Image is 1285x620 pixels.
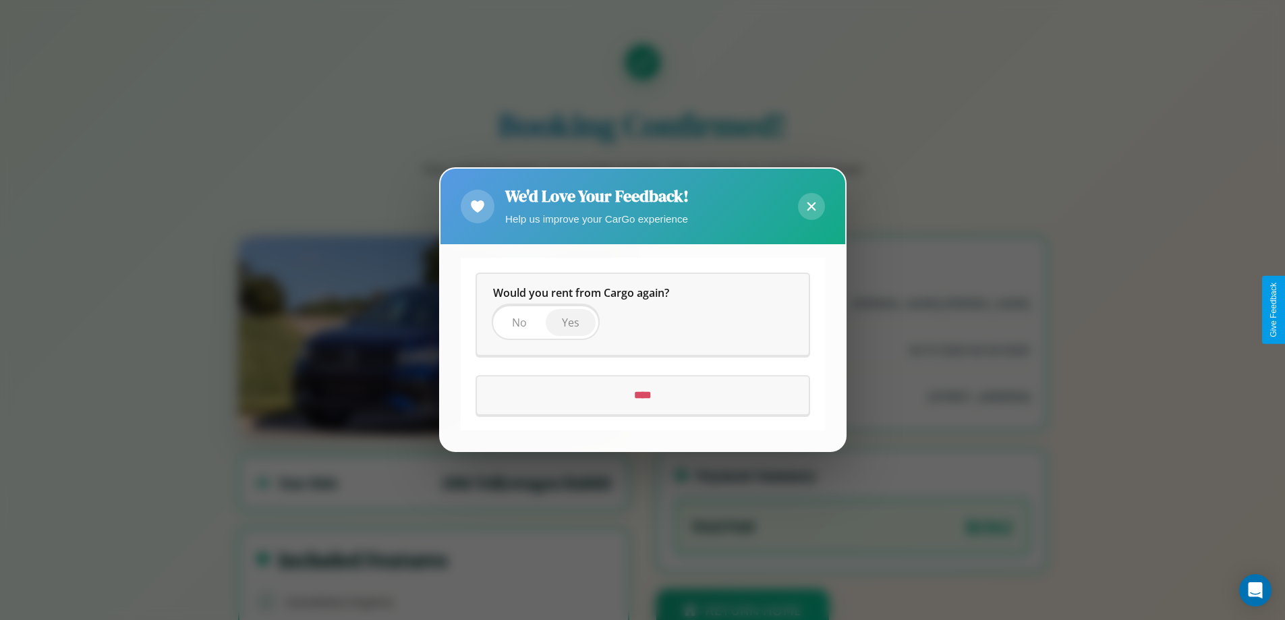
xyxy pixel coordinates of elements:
[1239,574,1272,607] div: Open Intercom Messenger
[1269,283,1278,337] div: Give Feedback
[505,210,689,228] p: Help us improve your CarGo experience
[493,286,669,301] span: Would you rent from Cargo again?
[512,316,527,331] span: No
[562,316,579,331] span: Yes
[505,185,689,207] h2: We'd Love Your Feedback!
